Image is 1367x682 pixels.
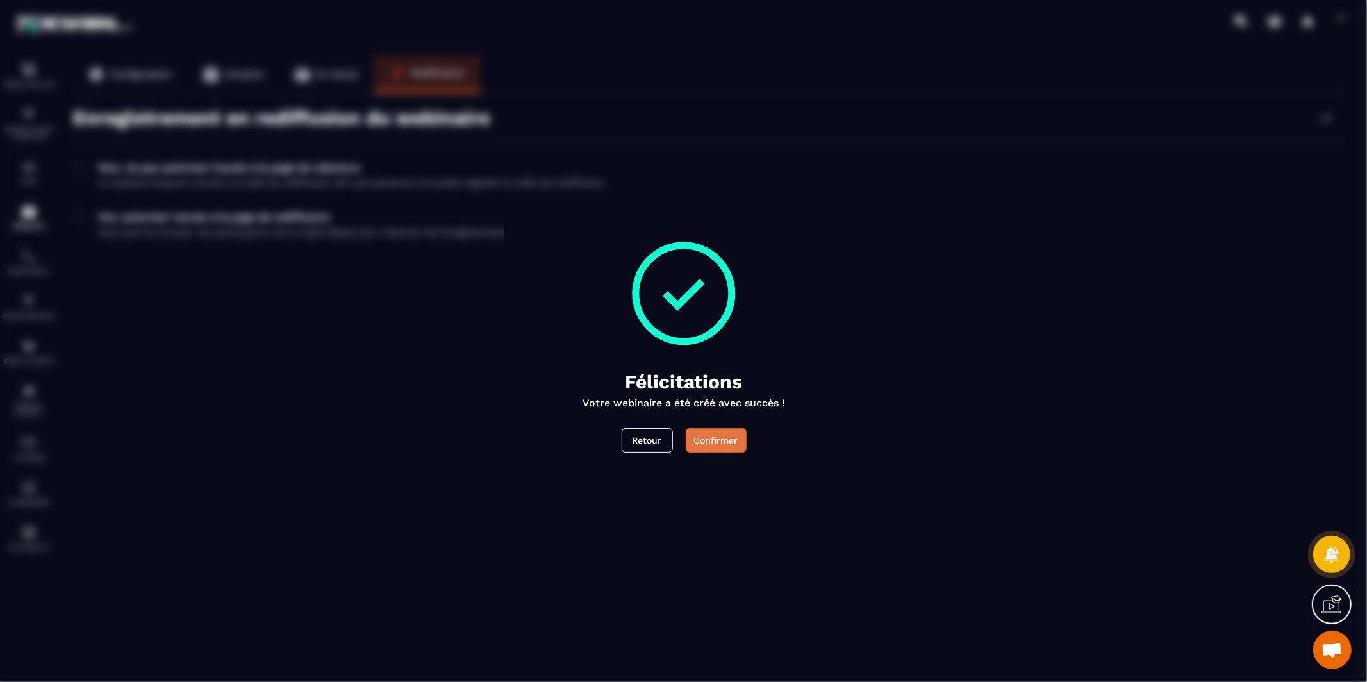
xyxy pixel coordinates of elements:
button: Retour [621,428,672,453]
div: Confirmer [693,434,738,447]
a: Ouvrir le chat [1313,631,1352,669]
button: Confirmer [685,428,746,453]
p: Votre webinaire a été créé avec succès ! [583,397,785,409]
p: Félicitations [625,370,742,393]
